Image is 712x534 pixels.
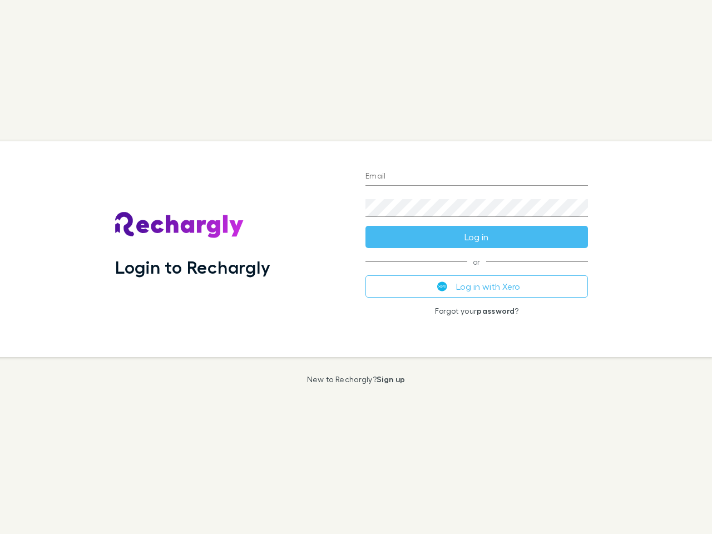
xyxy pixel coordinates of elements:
a: Sign up [377,374,405,384]
img: Rechargly's Logo [115,212,244,239]
img: Xero's logo [437,281,447,291]
button: Log in with Xero [365,275,588,298]
p: Forgot your ? [365,306,588,315]
p: New to Rechargly? [307,375,406,384]
button: Log in [365,226,588,248]
a: password [477,306,515,315]
h1: Login to Rechargly [115,256,270,278]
